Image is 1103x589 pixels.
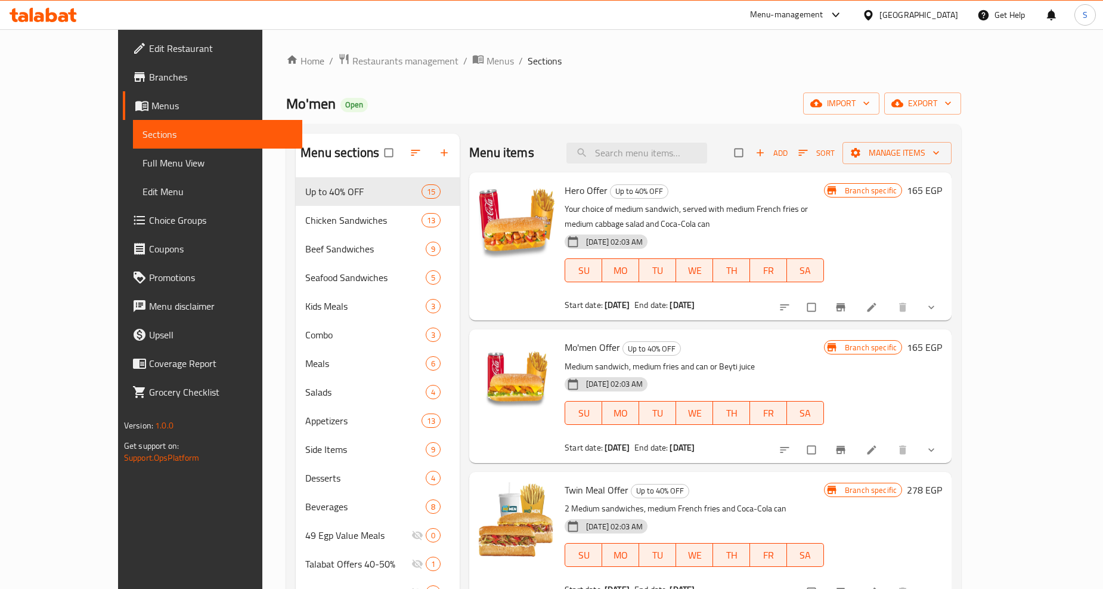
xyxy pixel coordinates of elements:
button: Branch-specific-item [828,294,856,320]
span: Side Items [305,442,426,457]
div: Up to 40% OFF [610,184,668,199]
span: Up to 40% OFF [611,184,668,198]
span: Sections [528,54,562,68]
span: [DATE] 02:03 AM [581,378,647,390]
span: Choice Groups [149,213,293,227]
li: / [463,54,467,68]
h6: 165 EGP [907,339,942,356]
b: [DATE] [605,297,630,313]
span: Mo'men Offer [565,338,620,356]
button: WE [676,401,713,425]
span: SU [570,547,597,564]
span: Meals [305,356,426,371]
span: Sort [798,146,835,160]
span: Branches [149,70,293,84]
span: Up to 40% OFF [305,184,422,199]
button: TH [713,401,750,425]
button: SU [565,258,602,282]
span: Desserts [305,471,426,485]
svg: Inactive section [411,558,423,570]
span: WE [681,262,708,279]
a: Sections [133,120,302,149]
span: 1 [426,559,440,570]
span: Branch specific [840,185,901,196]
div: [GEOGRAPHIC_DATA] [879,8,958,21]
div: items [426,528,441,542]
span: Coupons [149,242,293,256]
span: Menus [151,98,293,113]
span: Select to update [800,296,825,319]
span: 13 [422,415,440,427]
span: 49 Egp Value Meals [305,528,411,542]
p: Your choice of medium sandwich, served with medium French fries or medium cabbage salad and Coca-... [565,202,824,232]
span: 1.0.0 [155,418,173,433]
button: SA [787,258,824,282]
span: import [813,96,870,111]
button: sort-choices [772,294,800,320]
a: Edit menu item [866,301,880,313]
span: MO [607,262,634,279]
a: Grocery Checklist [123,378,302,406]
a: Branches [123,63,302,91]
div: Meals6 [296,349,460,378]
span: 3 [426,329,440,341]
div: Up to 40% OFF [622,341,681,356]
span: TH [718,262,745,279]
a: Restaurants management [338,53,458,69]
div: Open [340,98,368,112]
h6: 278 EGP [907,482,942,498]
span: Beverages [305,499,426,514]
button: import [803,92,879,115]
span: Branch specific [840,342,901,353]
span: 4 [426,473,440,484]
a: Menus [123,91,302,120]
a: Upsell [123,320,302,349]
nav: breadcrumb [286,53,961,69]
span: FR [755,262,782,279]
div: items [426,356,441,371]
a: Menu disclaimer [123,292,302,320]
button: delete [890,437,918,463]
span: Mo'men [286,90,336,117]
span: 5 [426,272,440,283]
p: 2 Medium sandwiches, medium French fries and Coca-Cola can [565,501,824,516]
span: MO [607,547,634,564]
span: Chicken Sandwiches [305,213,422,227]
div: items [422,184,441,199]
button: Manage items [842,142,952,164]
span: SA [792,405,819,422]
button: Add section [431,140,460,166]
div: items [426,442,441,457]
div: items [426,471,441,485]
span: MO [607,405,634,422]
div: Appetizers [305,414,422,428]
div: items [422,414,441,428]
div: items [426,499,441,514]
li: / [519,54,523,68]
span: 9 [426,444,440,455]
button: TU [639,401,676,425]
span: Sort items [791,144,842,162]
span: [DATE] 02:03 AM [581,521,647,532]
button: TH [713,258,750,282]
button: show more [918,294,947,320]
span: Beef Sandwiches [305,242,426,256]
div: Side Items9 [296,435,460,464]
div: Menu-management [750,8,823,22]
span: TU [644,262,671,279]
span: TH [718,405,745,422]
span: Talabat Offers 40-50% [305,557,411,571]
a: Coupons [123,235,302,263]
span: Promotions [149,270,293,285]
div: Salads4 [296,378,460,406]
div: Seafood Sandwiches [305,270,426,285]
span: Kids Meals [305,299,426,313]
span: [DATE] 02:03 AM [581,236,647,248]
span: 8 [426,501,440,513]
span: Full Menu View [142,156,293,170]
span: SU [570,405,597,422]
span: Get support on: [124,438,179,454]
span: Edit Menu [142,184,293,199]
